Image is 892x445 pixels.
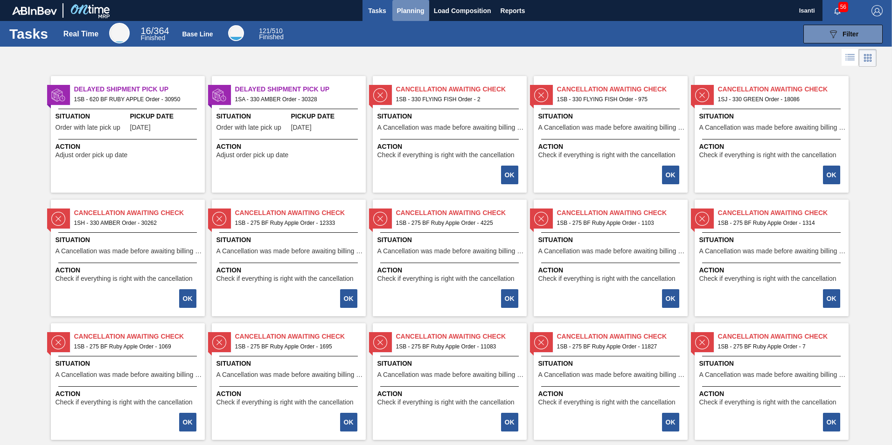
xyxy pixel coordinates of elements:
[377,248,524,255] span: A Cancellation was made before awaiting billing stage
[538,399,676,406] span: Check if everything is right with the cancellation
[235,332,366,341] span: Cancellation Awaiting Check
[291,124,312,131] span: 08/07/2025
[259,27,270,35] span: 121
[557,208,688,218] span: Cancellation Awaiting Check
[538,371,685,378] span: A Cancellation was made before awaiting billing stage
[699,248,846,255] span: A Cancellation was made before awaiting billing stage
[56,399,193,406] span: Check if everything is right with the cancellation
[212,335,226,349] img: status
[212,212,226,226] img: status
[56,389,202,399] span: Action
[434,5,491,16] span: Load Composition
[74,218,197,228] span: 1SH - 330 AMBER Order - 30262
[377,142,524,152] span: Action
[824,165,841,185] div: Complete task: 2198940
[843,30,858,38] span: Filter
[235,94,358,104] span: 1SA - 330 AMBER Order - 30328
[557,84,688,94] span: Cancellation Awaiting Check
[259,27,283,35] span: / 510
[502,412,519,432] div: Complete task: 2198963
[699,265,846,275] span: Action
[871,5,883,16] img: Logout
[699,124,846,131] span: A Cancellation was made before awaiting billing stage
[212,88,226,102] img: status
[538,275,676,282] span: Check if everything is right with the cancellation
[179,289,196,308] button: OK
[377,275,515,282] span: Check if everything is right with the cancellation
[63,30,98,38] div: Real Time
[538,359,685,369] span: Situation
[502,165,519,185] div: Complete task: 2198923
[235,208,366,218] span: Cancellation Awaiting Check
[259,28,284,40] div: Base Line
[699,152,836,159] span: Check if everything is right with the cancellation
[216,152,289,159] span: Adjust order pick up date
[538,248,685,255] span: A Cancellation was made before awaiting billing stage
[699,399,836,406] span: Check if everything is right with the cancellation
[216,142,363,152] span: Action
[557,332,688,341] span: Cancellation Awaiting Check
[662,289,679,308] button: OK
[182,30,213,38] div: Base Line
[823,413,840,431] button: OK
[838,2,848,12] span: 56
[538,265,685,275] span: Action
[501,413,518,431] button: OK
[341,412,358,432] div: Complete task: 2198958
[699,371,846,378] span: A Cancellation was made before awaiting billing stage
[662,413,679,431] button: OK
[140,27,169,41] div: Real Time
[377,124,524,131] span: A Cancellation was made before awaiting billing stage
[180,288,197,309] div: Complete task: 2198951
[718,332,849,341] span: Cancellation Awaiting Check
[824,412,841,432] div: Complete task: 2198969
[663,288,680,309] div: Complete task: 2198955
[367,5,388,16] span: Tasks
[74,94,197,104] span: 1SB - 620 BF RUBY APPLE Order - 30950
[377,152,515,159] span: Check if everything is right with the cancellation
[377,111,524,121] span: Situation
[699,111,846,121] span: Situation
[822,4,852,17] button: Notifications
[396,341,519,352] span: 1SB - 275 BF Ruby Apple Order - 11083
[699,359,846,369] span: Situation
[377,371,524,378] span: A Cancellation was made before awaiting billing stage
[56,359,202,369] span: Situation
[502,288,519,309] div: Complete task: 2198954
[216,399,354,406] span: Check if everything is right with the cancellation
[340,289,357,308] button: OK
[397,5,425,16] span: Planning
[340,413,357,431] button: OK
[663,165,680,185] div: Complete task: 2198924
[501,166,518,184] button: OK
[56,152,128,159] span: Adjust order pick up date
[216,248,363,255] span: A Cancellation was made before awaiting billing stage
[538,124,685,131] span: A Cancellation was made before awaiting billing stage
[56,248,202,255] span: A Cancellation was made before awaiting billing stage
[235,341,358,352] span: 1SB - 275 BF Ruby Apple Order - 1695
[718,94,841,104] span: 1SJ - 330 GREEN Order - 18086
[538,235,685,245] span: Situation
[341,288,358,309] div: Complete task: 2198952
[12,7,57,15] img: TNhmsLtSVTkK8tSr43FrP2fwEKptu5GPRR3wAAAABJRU5ErkJggg==
[534,335,548,349] img: status
[718,208,849,218] span: Cancellation Awaiting Check
[396,94,519,104] span: 1SB - 330 FLYING FISH Order - 2
[74,332,205,341] span: Cancellation Awaiting Check
[373,335,387,349] img: status
[662,166,679,184] button: OK
[9,28,50,39] h1: Tasks
[377,399,515,406] span: Check if everything is right with the cancellation
[216,111,289,121] span: Situation
[859,49,877,67] div: Card Vision
[291,111,363,121] span: Pickup Date
[56,124,120,131] span: Order with late pick up
[557,218,680,228] span: 1SB - 275 BF Ruby Apple Order - 1103
[377,359,524,369] span: Situation
[824,288,841,309] div: Complete task: 2198956
[109,23,130,43] div: Real Time
[538,111,685,121] span: Situation
[56,235,202,245] span: Situation
[699,235,846,245] span: Situation
[718,218,841,228] span: 1SB - 275 BF Ruby Apple Order - 1314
